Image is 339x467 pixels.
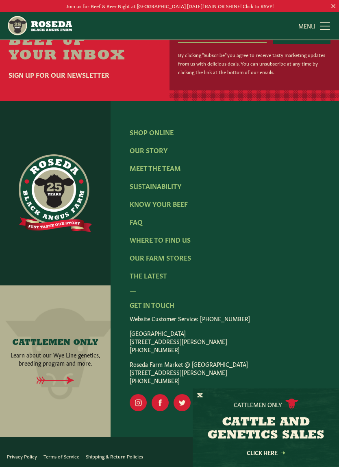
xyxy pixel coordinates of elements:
a: Privacy Policy [7,453,37,459]
p: By clicking "Subscribe" you agree to receive tasty marketing updates from us with delicious deals... [178,50,330,76]
button: X [197,392,203,400]
p: Join us for Beef & Beer Night at [GEOGRAPHIC_DATA] [DATE]! RAIN OR SHINE! Click to RSVP! [17,2,322,10]
img: cattle-icon.svg [285,399,298,410]
p: Roseda Farm Market @ [GEOGRAPHIC_DATA] [STREET_ADDRESS][PERSON_NAME] [PHONE_NUMBER] [130,360,320,384]
h2: Beef Up Your Inbox [9,34,161,63]
a: Click Here [229,450,302,455]
p: Website Customer Service: [PHONE_NUMBER] [130,314,320,322]
a: Shop Online [130,127,174,136]
a: Visit Our Twitter Page [174,394,191,411]
a: The Latest [130,271,167,280]
h6: Sign Up For Our Newsletter [9,70,161,79]
img: https://roseda.com/wp-content/uploads/2021/06/roseda-25-full@2x.png [19,154,92,232]
a: Shipping & Return Policies [86,453,143,459]
a: Where To Find Us [130,235,191,244]
a: Visit Our Instagram Page [130,394,147,411]
span: MENU [298,22,315,30]
a: Our Farm Stores [130,253,191,262]
p: Cattlemen Only [234,400,282,408]
a: FAQ [130,217,143,226]
a: Our Story [130,145,167,154]
a: Know Your Beef [130,199,188,208]
div: — [130,285,320,295]
a: Visit Our Facebook Page [152,394,169,411]
p: Learn about our Wye Line genetics, breeding program and more. [9,351,102,367]
a: Terms of Service [43,453,79,459]
nav: Main Navigation [7,12,332,39]
h3: CATTLE AND GENETICS SALES [203,416,329,442]
img: https://roseda.com/wp-content/uploads/2021/05/roseda-25-header.png [7,15,72,36]
h4: CATTLEMEN ONLY [12,338,98,347]
a: CATTLEMEN ONLY Learn about our Wye Line genetics, breeding program and more. [9,338,102,367]
a: Sustainability [130,181,181,190]
a: Meet The Team [130,163,181,172]
p: [GEOGRAPHIC_DATA] [STREET_ADDRESS][PERSON_NAME] [PHONE_NUMBER] [130,329,320,353]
